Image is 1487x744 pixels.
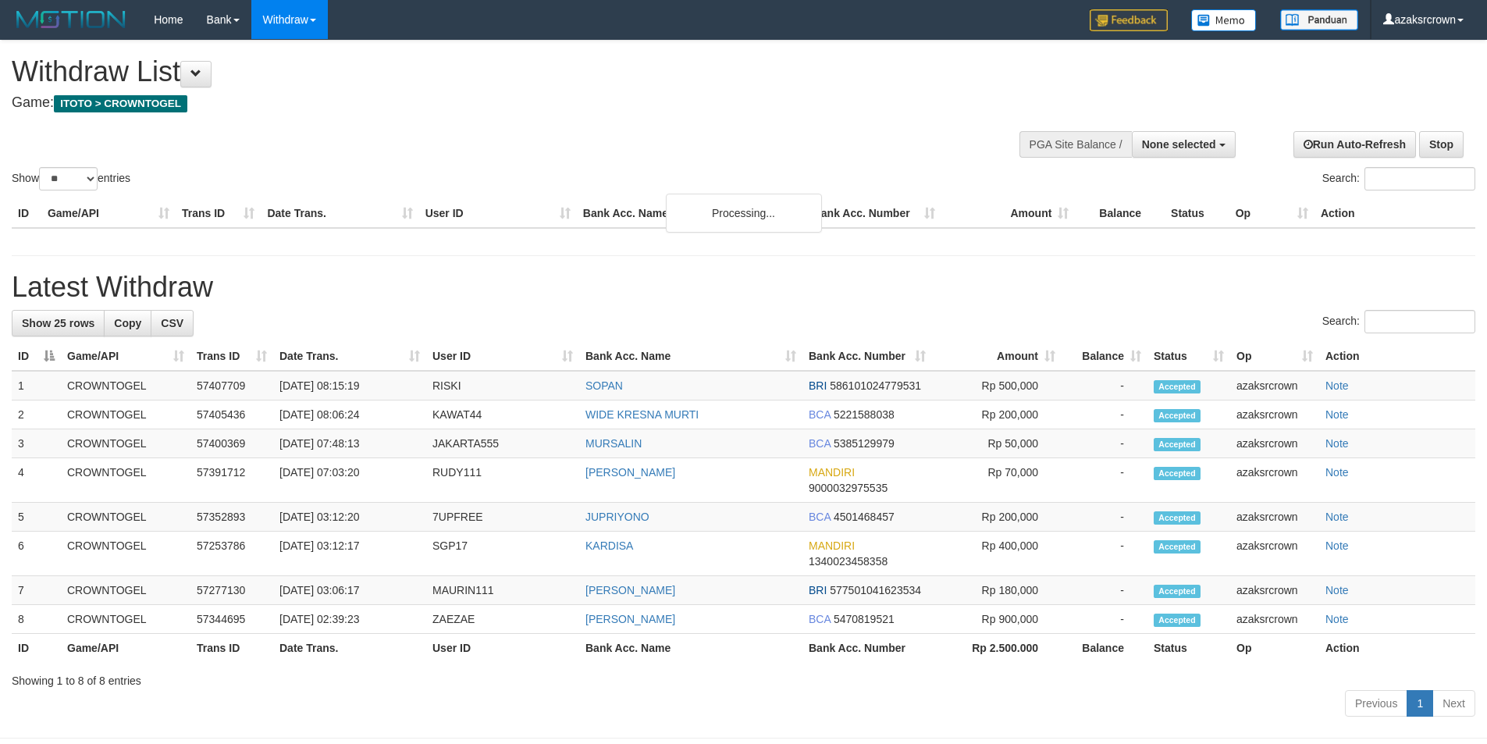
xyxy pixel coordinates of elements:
[61,503,190,532] td: CROWNTOGEL
[1293,131,1416,158] a: Run Auto-Refresh
[809,584,827,596] span: BRI
[1230,342,1319,371] th: Op: activate to sort column ascending
[1319,634,1475,663] th: Action
[1314,199,1475,228] th: Action
[1319,342,1475,371] th: Action
[61,429,190,458] td: CROWNTOGEL
[809,408,831,421] span: BCA
[809,379,827,392] span: BRI
[809,613,831,625] span: BCA
[190,532,273,576] td: 57253786
[190,429,273,458] td: 57400369
[1147,634,1230,663] th: Status
[1090,9,1168,31] img: Feedback.jpg
[190,576,273,605] td: 57277130
[932,458,1062,503] td: Rp 70,000
[1229,199,1314,228] th: Op
[809,539,855,552] span: MANDIRI
[273,503,426,532] td: [DATE] 03:12:20
[830,379,921,392] span: Copy 586101024779531 to clipboard
[426,503,579,532] td: 7UPFREE
[426,371,579,400] td: RISKI
[1325,539,1349,552] a: Note
[932,371,1062,400] td: Rp 500,000
[261,199,418,228] th: Date Trans.
[809,466,855,479] span: MANDIRI
[1062,634,1147,663] th: Balance
[1062,503,1147,532] td: -
[1154,540,1201,554] span: Accepted
[932,400,1062,429] td: Rp 200,000
[834,408,895,421] span: Copy 5221588038 to clipboard
[830,584,921,596] span: Copy 577501041623534 to clipboard
[12,634,61,663] th: ID
[585,379,623,392] a: SOPAN
[1325,379,1349,392] a: Note
[426,605,579,634] td: ZAEZAE
[1062,576,1147,605] td: -
[1062,458,1147,503] td: -
[12,605,61,634] td: 8
[809,482,888,494] span: Copy 9000032975535 to clipboard
[176,199,261,228] th: Trans ID
[1062,342,1147,371] th: Balance: activate to sort column ascending
[1062,605,1147,634] td: -
[1325,408,1349,421] a: Note
[61,371,190,400] td: CROWNTOGEL
[932,503,1062,532] td: Rp 200,000
[12,667,1475,689] div: Showing 1 to 8 of 8 entries
[1142,138,1216,151] span: None selected
[12,458,61,503] td: 4
[12,199,41,228] th: ID
[585,511,649,523] a: JUPRIYONO
[190,634,273,663] th: Trans ID
[666,194,822,233] div: Processing...
[834,613,895,625] span: Copy 5470819521 to clipboard
[273,342,426,371] th: Date Trans.: activate to sort column ascending
[1230,400,1319,429] td: azaksrcrown
[585,408,699,421] a: WIDE KRESNA MURTI
[12,167,130,190] label: Show entries
[1230,371,1319,400] td: azaksrcrown
[585,584,675,596] a: [PERSON_NAME]
[577,199,807,228] th: Bank Acc. Name
[1147,342,1230,371] th: Status: activate to sort column ascending
[1325,584,1349,596] a: Note
[809,555,888,568] span: Copy 1340023458358 to clipboard
[802,634,932,663] th: Bank Acc. Number
[1062,400,1147,429] td: -
[39,167,98,190] select: Showentries
[1154,438,1201,451] span: Accepted
[114,317,141,329] span: Copy
[1154,511,1201,525] span: Accepted
[61,605,190,634] td: CROWNTOGEL
[61,342,190,371] th: Game/API: activate to sort column ascending
[585,613,675,625] a: [PERSON_NAME]
[273,605,426,634] td: [DATE] 02:39:23
[12,532,61,576] td: 6
[932,634,1062,663] th: Rp 2.500.000
[932,576,1062,605] td: Rp 180,000
[1325,437,1349,450] a: Note
[1075,199,1165,228] th: Balance
[12,503,61,532] td: 5
[12,371,61,400] td: 1
[273,532,426,576] td: [DATE] 03:12:17
[190,458,273,503] td: 57391712
[932,342,1062,371] th: Amount: activate to sort column ascending
[1154,614,1201,627] span: Accepted
[12,272,1475,303] h1: Latest Withdraw
[190,605,273,634] td: 57344695
[151,310,194,336] a: CSV
[1230,458,1319,503] td: azaksrcrown
[1230,634,1319,663] th: Op
[61,576,190,605] td: CROWNTOGEL
[1154,380,1201,393] span: Accepted
[1325,511,1349,523] a: Note
[1280,9,1358,30] img: panduan.png
[426,634,579,663] th: User ID
[273,576,426,605] td: [DATE] 03:06:17
[12,310,105,336] a: Show 25 rows
[12,576,61,605] td: 7
[802,342,932,371] th: Bank Acc. Number: activate to sort column ascending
